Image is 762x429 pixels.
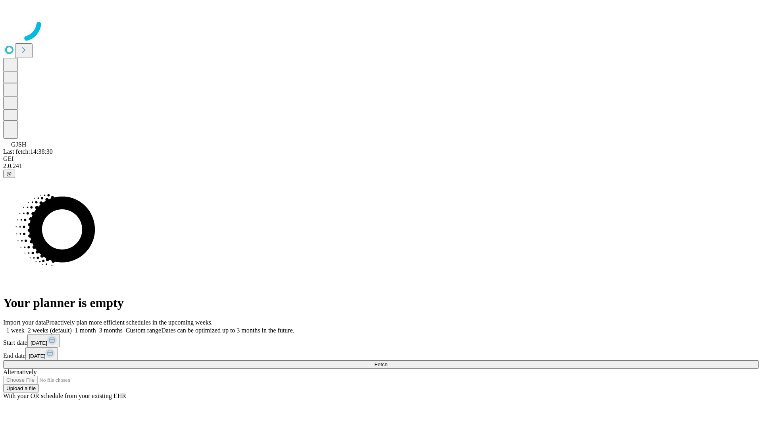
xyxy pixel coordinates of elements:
[75,327,96,334] span: 1 month
[99,327,123,334] span: 3 months
[29,353,45,359] span: [DATE]
[3,392,126,399] span: With your OR schedule from your existing EHR
[3,334,759,347] div: Start date
[3,369,37,375] span: Alternatively
[6,171,12,177] span: @
[3,148,53,155] span: Last fetch: 14:38:30
[28,327,72,334] span: 2 weeks (default)
[3,319,46,326] span: Import your data
[25,347,58,360] button: [DATE]
[3,162,759,170] div: 2.0.241
[374,361,387,367] span: Fetch
[126,327,161,334] span: Custom range
[11,141,26,148] span: GJSH
[31,340,47,346] span: [DATE]
[3,360,759,369] button: Fetch
[3,347,759,360] div: End date
[27,334,60,347] button: [DATE]
[6,327,25,334] span: 1 week
[46,319,213,326] span: Proactively plan more efficient schedules in the upcoming weeks.
[3,170,15,178] button: @
[3,296,759,310] h1: Your planner is empty
[3,384,39,392] button: Upload a file
[161,327,294,334] span: Dates can be optimized up to 3 months in the future.
[3,155,759,162] div: GEI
